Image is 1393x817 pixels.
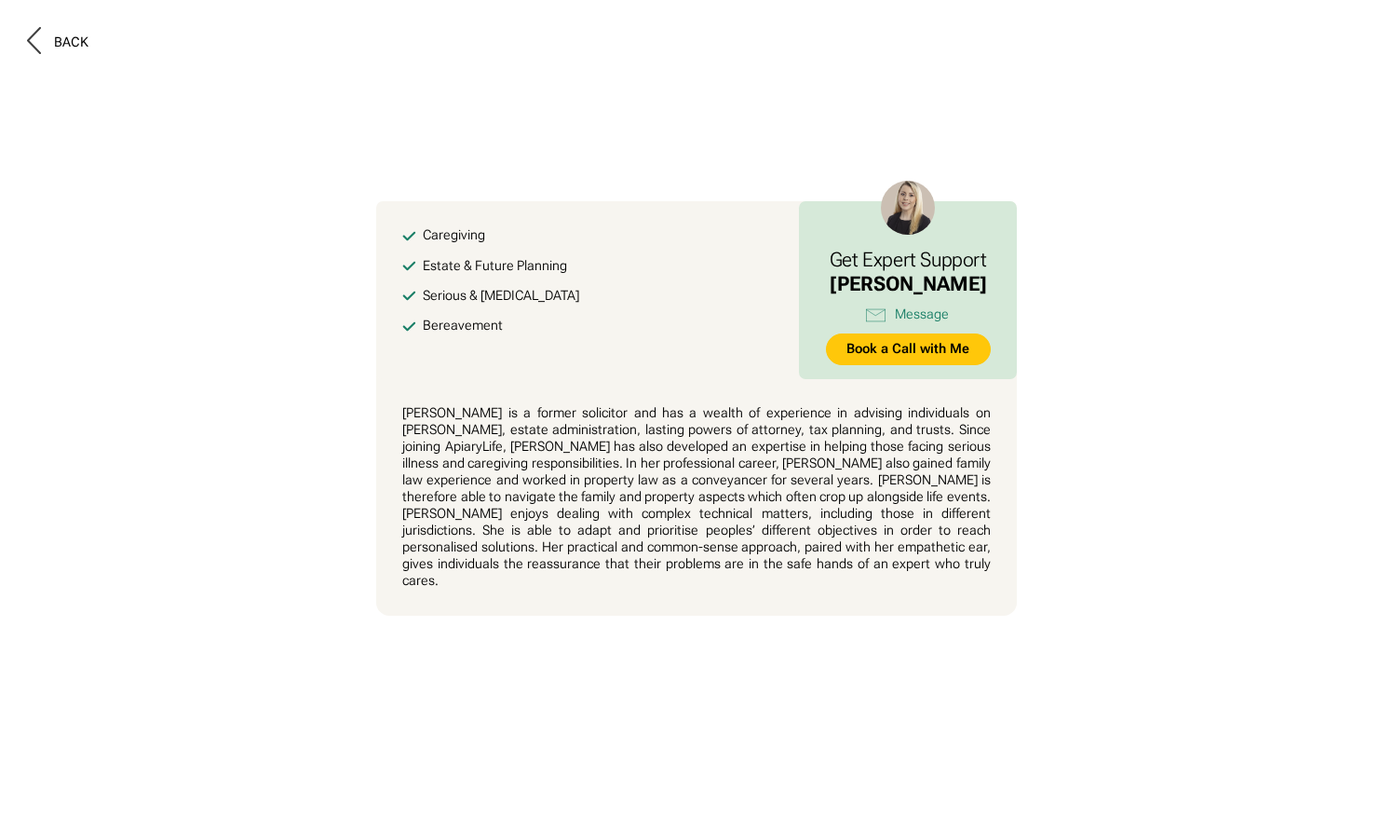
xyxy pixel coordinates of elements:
h3: Get Expert Support [830,248,987,272]
div: Estate & Future Planning [423,258,567,275]
div: Bereavement [423,318,503,334]
div: Back [54,34,88,51]
div: Caregiving [423,227,485,244]
div: [PERSON_NAME] [830,272,987,297]
div: Message [895,306,949,323]
a: Book a Call with Me [826,334,991,365]
a: Message [826,304,991,327]
div: Serious & [MEDICAL_DATA] [423,288,579,305]
button: Back [27,27,88,59]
